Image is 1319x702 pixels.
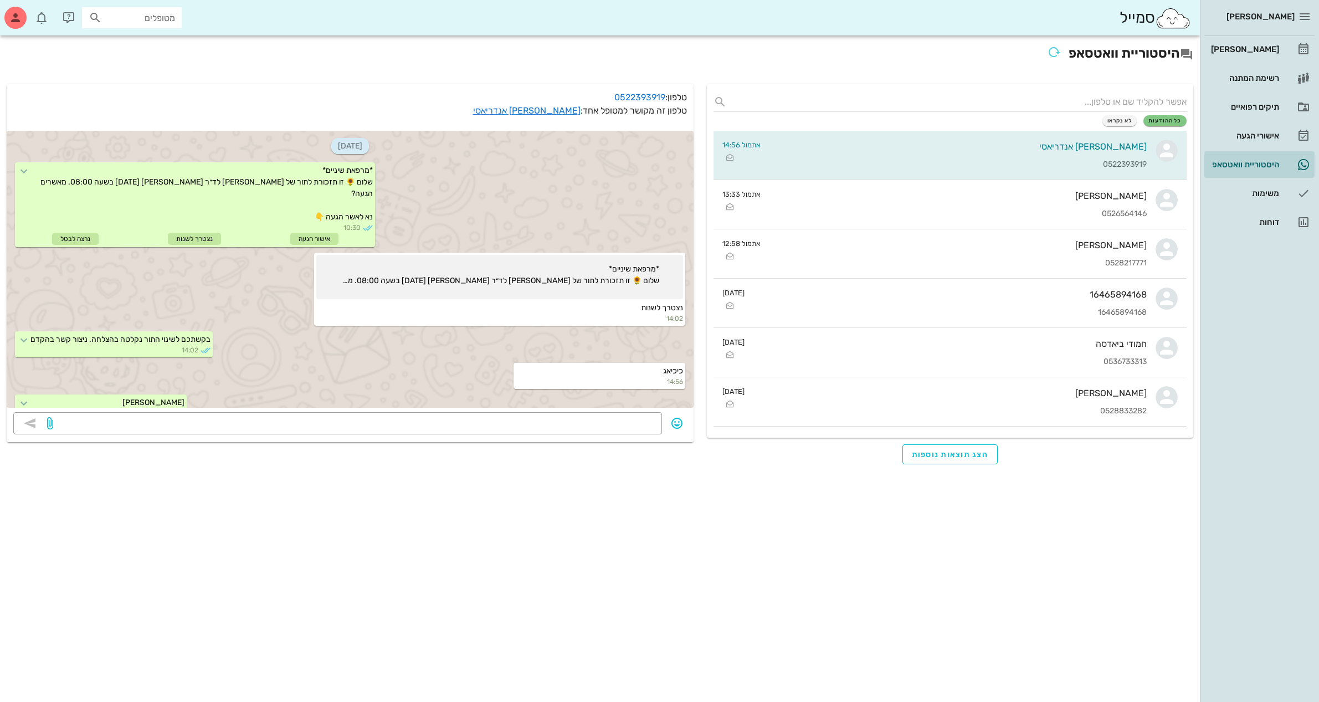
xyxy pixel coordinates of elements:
div: דוחות [1209,218,1279,227]
small: 14:56 [516,377,683,387]
button: הצג תוצאות נוספות [902,444,998,464]
a: היסטוריית וואטסאפ [1204,151,1315,178]
span: הצג תוצאות נוספות [912,450,989,459]
a: משימות [1204,180,1315,207]
div: [PERSON_NAME] אנדריאסי [769,141,1147,152]
small: אתמול 13:33 [722,189,761,199]
span: [PERSON_NAME] [1226,12,1295,22]
div: [PERSON_NAME] [769,191,1147,201]
div: אישורי הגעה [1209,131,1279,140]
span: 10:30 [343,223,361,233]
a: רשימת המתנה [1204,65,1315,91]
small: אתמול 12:58 [722,238,761,249]
span: כיכיאג [663,366,683,376]
div: 16465894168 [753,289,1147,300]
div: אישור הגעה [290,233,338,245]
h2: היסטוריית וואטסאפ [7,42,1193,66]
a: [PERSON_NAME] [1204,36,1315,63]
a: תיקים רפואיים [1204,94,1315,120]
div: 0528217771 [769,259,1147,268]
button: לא נקראו [1102,115,1137,126]
a: אישורי הגעה [1204,122,1315,149]
span: [PERSON_NAME] [122,398,184,407]
span: נצטרך לשנות [641,303,683,312]
a: [PERSON_NAME] אנדריאסי [473,105,581,116]
div: 0522393919 [769,160,1147,170]
span: כל ההודעות [1148,117,1182,124]
div: תיקים רפואיים [1209,103,1279,111]
div: חמודי ביאדסה [753,339,1147,349]
small: 14:02 [316,314,683,324]
small: [DATE] [722,386,745,397]
div: [PERSON_NAME] [753,388,1147,398]
span: [DATE] [331,138,369,154]
img: SmileCloud logo [1155,7,1191,29]
div: [PERSON_NAME] [1209,45,1279,54]
span: לא נקראו [1107,117,1132,124]
div: 0528833282 [753,407,1147,416]
div: משימות [1209,189,1279,198]
span: 14:02 [182,345,198,355]
span: בקשתכם לשינוי התור נקלטה בהצלחה. ניצור קשר בהקדם [30,335,211,344]
p: טלפון זה מקושר למטופל אחד: [13,104,687,117]
div: נצטרך לשנות [168,233,221,245]
div: [PERSON_NAME] [769,240,1147,250]
small: [DATE] [722,288,745,298]
div: רשימת המתנה [1209,74,1279,83]
div: היסטוריית וואטסאפ [1209,160,1279,169]
div: 0536733313 [753,357,1147,367]
span: תג [33,9,39,16]
a: דוחות [1204,209,1315,235]
div: 0526564146 [769,209,1147,219]
span: *מרפאת שיניים* שלום 🌻 זו תזכורת לתור של [PERSON_NAME] לד״ר [PERSON_NAME] [DATE] בשעה 08:00. מאשרי... [340,263,660,297]
p: טלפון: [13,91,687,104]
div: סמייל [1120,6,1191,30]
input: אפשר להקליד שם או טלפון... [731,93,1187,111]
div: 16465894168 [753,308,1147,317]
button: כל ההודעות [1143,115,1187,126]
small: [DATE] [722,337,745,347]
small: אתמול 14:56 [722,140,761,150]
div: נרצה לבטל [52,233,99,245]
a: 0522393919 [614,92,665,103]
